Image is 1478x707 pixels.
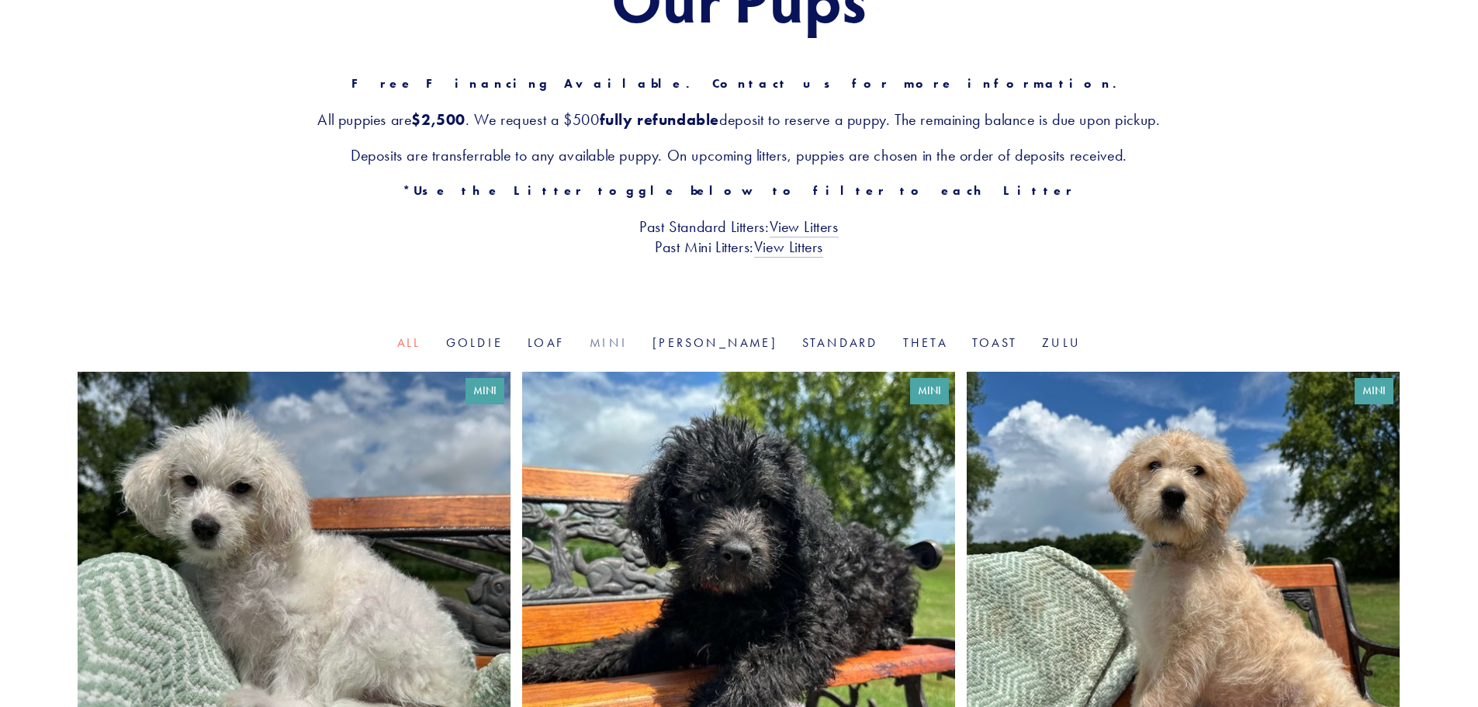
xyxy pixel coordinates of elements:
[972,335,1017,350] a: Toast
[403,183,1075,198] strong: *Use the Litter toggle below to filter to each Litter
[351,76,1127,91] strong: Free Financing Available. Contact us for more information.
[754,237,823,258] a: View Litters
[652,335,777,350] a: [PERSON_NAME]
[590,335,628,350] a: Mini
[78,145,1400,165] h3: Deposits are transferrable to any available puppy. On upcoming litters, puppies are chosen in the...
[1042,335,1081,350] a: Zulu
[903,335,947,350] a: Theta
[78,217,1400,257] h3: Past Standard Litters: Past Mini Litters:
[78,109,1400,130] h3: All puppies are . We request a $500 deposit to reserve a puppy. The remaining balance is due upon...
[411,110,466,129] strong: $2,500
[802,335,878,350] a: Standard
[600,110,720,129] strong: fully refundable
[446,335,503,350] a: Goldie
[770,217,839,237] a: View Litters
[528,335,565,350] a: Loaf
[397,335,421,350] a: All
